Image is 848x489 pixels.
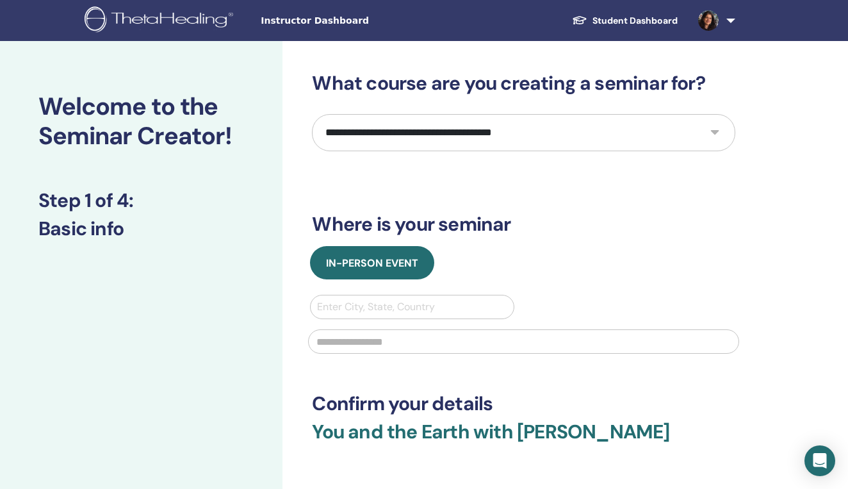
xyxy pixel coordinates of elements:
h3: Confirm your details [312,392,735,415]
h3: Where is your seminar [312,213,735,236]
h3: You and the Earth with [PERSON_NAME] [312,420,735,459]
h3: Step 1 of 4 : [38,189,244,212]
h2: Welcome to the Seminar Creator! [38,92,244,151]
button: In-Person Event [310,246,434,279]
div: Open Intercom Messenger [804,445,835,476]
span: In-Person Event [326,256,418,270]
img: logo.png [85,6,238,35]
img: graduation-cap-white.svg [572,15,587,26]
a: Student Dashboard [562,9,688,33]
img: default.jpg [698,10,719,31]
h3: Basic info [38,217,244,240]
h3: What course are you creating a seminar for? [312,72,735,95]
span: Instructor Dashboard [261,14,453,28]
